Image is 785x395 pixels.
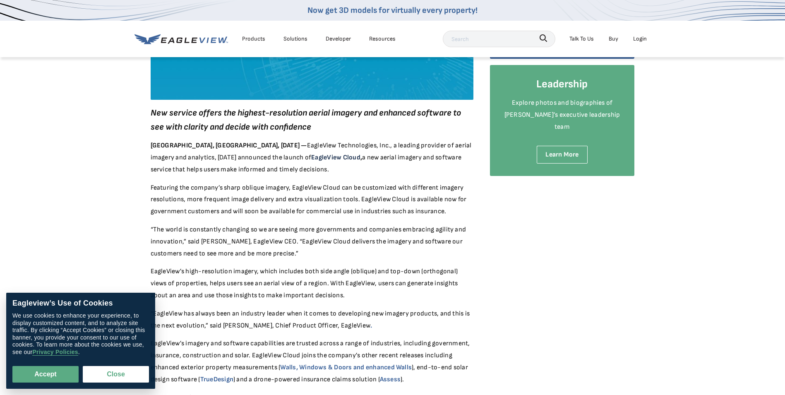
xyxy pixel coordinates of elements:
[537,146,587,164] a: Learn More
[283,34,307,44] div: Solutions
[380,376,401,383] a: Assess
[280,364,412,371] a: Walls, Windows & Doors and enhanced Walls
[307,5,478,15] a: Now get 3D models for virtually every property!
[200,376,233,383] a: TrueDesign
[12,312,149,356] div: We use cookies to enhance your experience, to display customized content, and to analyze site tra...
[151,266,473,301] p: EagleView’s high-resolution imagery, which includes both side angle (oblique) and top-down (ortho...
[151,140,473,176] p: EagleView Technologies, Inc., a leading provider of aerial imagery and analytics, [DATE] announce...
[83,366,149,383] button: Close
[369,34,396,44] div: Resources
[12,299,149,308] div: Eagleview’s Use of Cookies
[151,338,473,385] p: EagleView’s imagery and software capabilities are trusted across a range of industries, including...
[151,142,307,149] strong: [GEOGRAPHIC_DATA], [GEOGRAPHIC_DATA], [DATE] —
[12,366,79,383] button: Accept
[370,322,372,330] a: .
[151,108,461,132] em: New service offers the highest-resolution aerial imagery and enhanced software to see with clarit...
[360,154,362,161] strong: ,
[311,154,360,161] a: EagleView Cloud
[242,34,265,44] div: Products
[502,77,622,92] h4: Leadership
[502,97,622,133] p: Explore photos and biographies of [PERSON_NAME]’s executive leadership team
[151,224,473,260] p: “The world is constantly changing so we are seeing more governments and companies embracing agili...
[443,31,555,47] input: Search
[151,308,473,332] p: “EagleView has always been an industry leader when it comes to developing new imagery products, a...
[609,34,618,44] a: Buy
[151,182,473,218] p: Featuring the company’s sharp oblique imagery, EagleView Cloud can be customized with different i...
[569,34,594,44] div: Talk To Us
[326,34,351,44] a: Developer
[633,34,647,44] div: Login
[32,349,78,356] a: Privacy Policies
